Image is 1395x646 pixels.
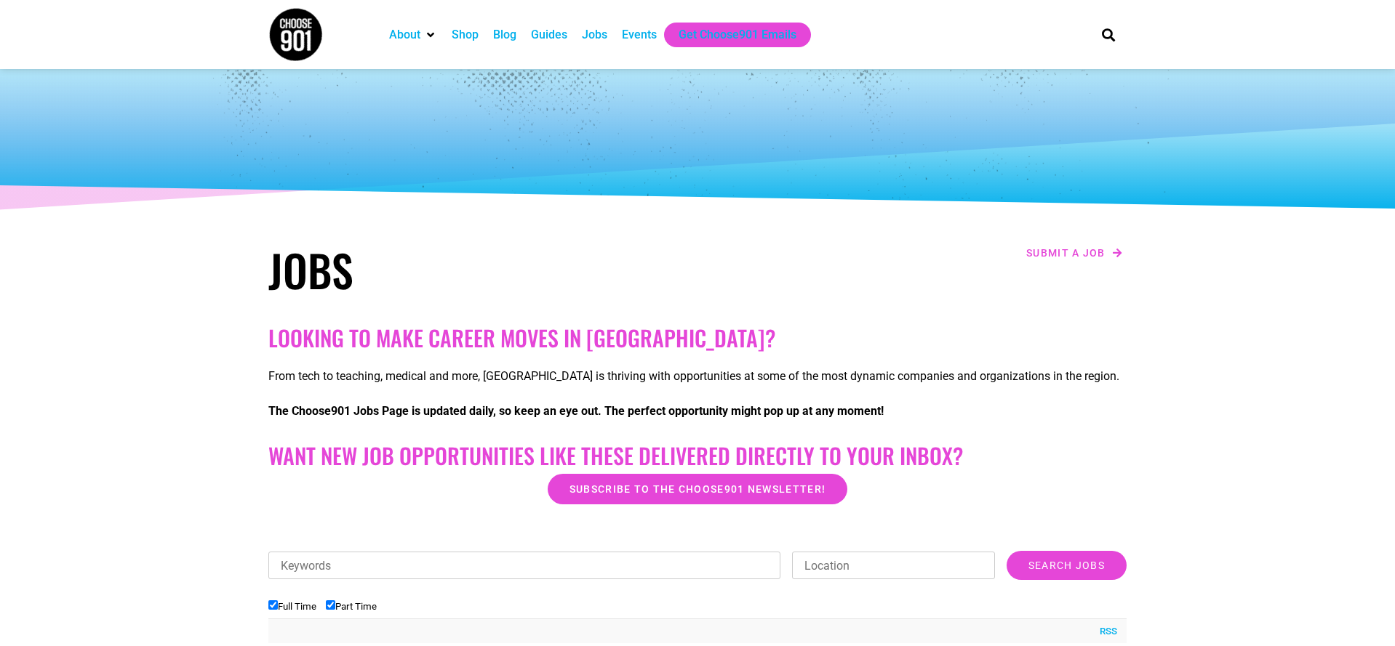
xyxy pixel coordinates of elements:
[268,368,1127,385] p: From tech to teaching, medical and more, [GEOGRAPHIC_DATA] is thriving with opportunities at some...
[268,243,690,296] h1: Jobs
[268,600,278,610] input: Full Time
[268,443,1127,469] h2: Want New Job Opportunities like these Delivered Directly to your Inbox?
[493,26,516,44] a: Blog
[679,26,796,44] a: Get Choose901 Emails
[569,484,826,494] span: Subscribe to the Choose901 newsletter!
[389,26,420,44] a: About
[1092,624,1117,639] a: RSS
[326,601,377,612] label: Part Time
[531,26,567,44] a: Guides
[582,26,607,44] a: Jobs
[326,600,335,610] input: Part Time
[1007,551,1127,580] input: Search Jobs
[1097,23,1121,47] div: Search
[268,601,316,612] label: Full Time
[382,23,444,47] div: About
[268,404,884,418] strong: The Choose901 Jobs Page is updated daily, so keep an eye out. The perfect opportunity might pop u...
[622,26,657,44] a: Events
[268,552,780,579] input: Keywords
[792,552,995,579] input: Location
[548,474,847,504] a: Subscribe to the Choose901 newsletter!
[1022,243,1127,262] a: Submit a job
[382,23,1077,47] nav: Main nav
[1026,248,1106,258] span: Submit a job
[268,325,1127,351] h2: Looking to make career moves in [GEOGRAPHIC_DATA]?
[452,26,479,44] a: Shop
